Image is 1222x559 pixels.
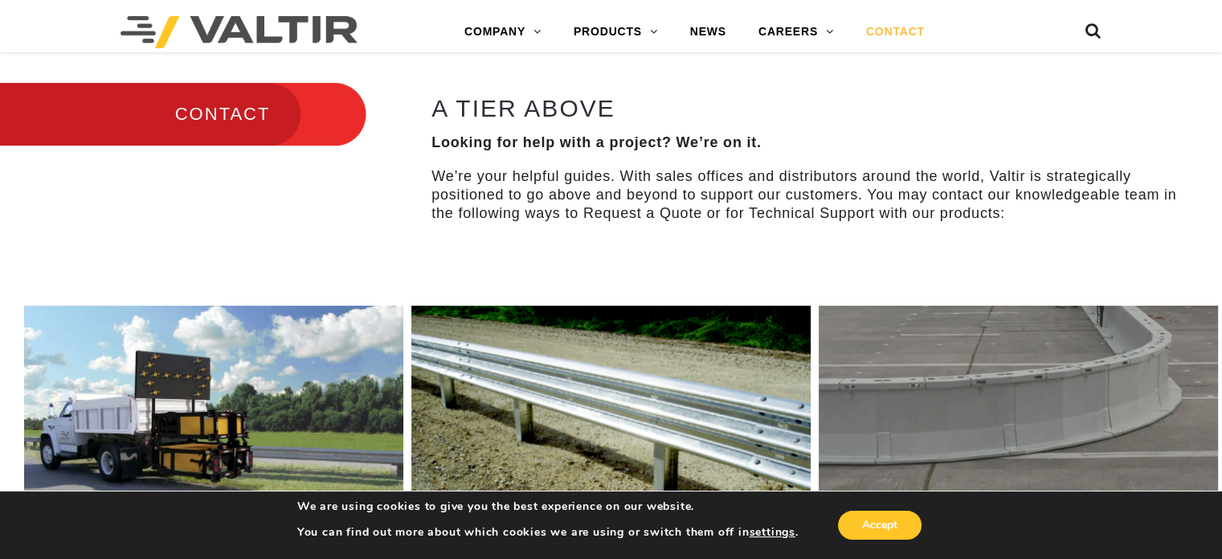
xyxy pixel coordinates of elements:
[674,16,742,48] a: NEWS
[24,306,403,505] img: SS180M Contact Us Page Image
[749,525,795,540] button: settings
[431,95,1179,121] h2: A TIER ABOVE
[558,16,674,48] a: PRODUCTS
[121,16,358,48] img: Valtir
[297,525,799,540] p: You can find out more about which cookies we are using or switch them off in .
[431,134,762,150] strong: Looking for help with a project? We’re on it.
[850,16,941,48] a: CONTACT
[838,511,922,540] button: Accept
[742,16,850,48] a: CAREERS
[448,16,558,48] a: COMPANY
[411,306,811,507] img: Guardrail Contact Us Page Image
[431,167,1179,224] p: We’re your helpful guides. With sales offices and distributors around the world, Valtir is strate...
[819,306,1218,505] img: Radius-Barrier-Section-Highwayguard3
[297,499,799,514] p: We are using cookies to give you the best experience on our website.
